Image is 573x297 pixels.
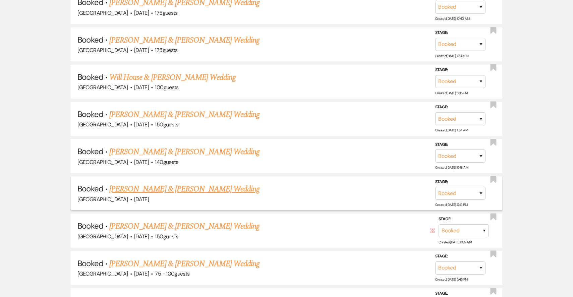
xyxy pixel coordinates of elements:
span: Booked [77,221,103,231]
a: [PERSON_NAME] & [PERSON_NAME] Wedding [109,183,260,195]
span: 150 guests [155,121,178,128]
span: Created: [DATE] 5:45 PM [435,277,468,282]
a: [PERSON_NAME] & [PERSON_NAME] Wedding [109,34,260,46]
span: Created: [DATE] 5:35 PM [435,91,468,95]
label: Stage: [435,66,485,74]
span: Booked [77,72,103,82]
a: [PERSON_NAME] & [PERSON_NAME] Wedding [109,109,260,121]
span: Booked [77,258,103,269]
span: Booked [77,109,103,119]
a: [PERSON_NAME] & [PERSON_NAME] Wedding [109,220,260,232]
label: Stage: [435,178,485,186]
a: [PERSON_NAME] & [PERSON_NAME] Wedding [109,146,260,158]
span: Booked [77,146,103,157]
span: Created: [DATE] 10:40 AM [435,16,469,20]
span: [GEOGRAPHIC_DATA] [77,270,128,277]
label: Stage: [435,104,485,111]
span: Booked [77,35,103,45]
span: 175 guests [155,47,177,54]
span: 100 guests [155,84,178,91]
label: Stage: [435,29,485,37]
span: [GEOGRAPHIC_DATA] [77,159,128,166]
label: Stage: [435,141,485,148]
label: Stage: [435,253,485,260]
span: [DATE] [134,159,149,166]
span: [DATE] [134,84,149,91]
span: [GEOGRAPHIC_DATA] [77,121,128,128]
span: Created: [DATE] 12:14 PM [435,202,467,207]
span: 140 guests [155,159,178,166]
span: [GEOGRAPHIC_DATA] [77,196,128,203]
span: [DATE] [134,9,149,16]
span: Created: [DATE] 11:05 AM [439,240,471,244]
span: [DATE] [134,196,149,203]
span: [DATE] [134,270,149,277]
span: 175 guests [155,9,177,16]
span: [GEOGRAPHIC_DATA] [77,9,128,16]
span: 75 - 100 guests [155,270,189,277]
span: Created: [DATE] 10:18 AM [435,165,468,170]
span: [DATE] [134,121,149,128]
span: Booked [77,183,103,194]
span: [GEOGRAPHIC_DATA] [77,84,128,91]
span: [DATE] [134,233,149,240]
span: 150 guests [155,233,178,240]
span: Created: [DATE] 11:54 AM [435,128,468,132]
label: Stage: [439,216,489,223]
span: [DATE] [134,47,149,54]
span: Created: [DATE] 12:09 PM [435,54,469,58]
span: [GEOGRAPHIC_DATA] [77,47,128,54]
span: [GEOGRAPHIC_DATA] [77,233,128,240]
a: Will House & [PERSON_NAME] Wedding [109,71,236,83]
a: [PERSON_NAME] & [PERSON_NAME] Wedding [109,258,260,270]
